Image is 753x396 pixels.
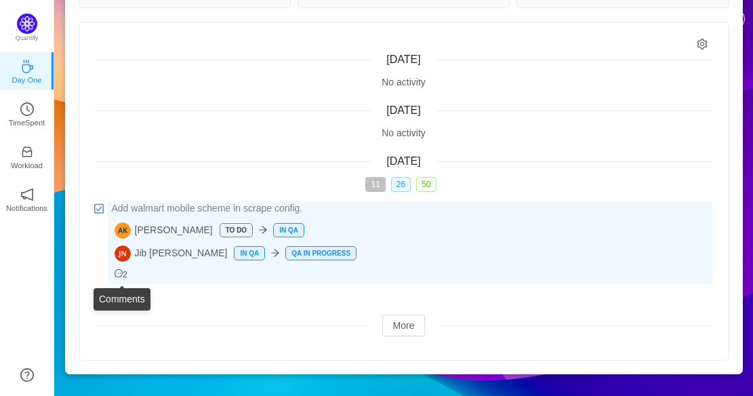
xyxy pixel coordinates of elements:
[386,104,420,116] span: [DATE]
[20,145,34,159] i: icon: inbox
[115,245,228,262] span: Jib [PERSON_NAME]
[274,224,304,237] p: In QA
[96,75,712,90] div: No activity
[697,39,708,50] i: icon: setting
[12,74,41,86] p: Day One
[94,288,150,311] div: Comments
[286,247,356,260] p: QA In Progress
[20,102,34,116] i: icon: clock-circle
[20,368,34,382] a: icon: question-circle
[416,177,436,192] span: 50
[20,149,34,163] a: icon: inboxWorkload
[365,177,385,192] span: 11
[112,201,303,216] span: Add walmart mobile scheme in scrape config.
[115,269,123,278] i: icon: message
[391,177,411,192] span: 26
[115,270,128,279] span: 2
[17,14,37,34] img: Quantify
[723,8,745,30] button: icon: picture
[235,247,264,260] p: In QA
[20,192,34,205] a: icon: notificationNotifications
[9,117,45,129] p: TimeSpent
[6,202,47,214] p: Notifications
[20,64,34,77] a: icon: coffeeDay One
[386,155,420,167] span: [DATE]
[115,245,131,262] img: JP
[220,224,252,237] p: To Do
[115,222,131,239] img: AK
[115,222,213,239] span: [PERSON_NAME]
[112,201,712,216] a: Add walmart mobile scheme in scrape config.
[270,248,280,258] i: icon: arrow-right
[382,315,426,336] button: More
[258,225,268,235] i: icon: arrow-right
[20,60,34,73] i: icon: coffee
[20,188,34,201] i: icon: notification
[20,106,34,120] a: icon: clock-circleTimeSpent
[96,126,712,140] div: No activity
[386,54,420,65] span: [DATE]
[11,159,43,172] p: Workload
[16,34,39,43] p: Quantify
